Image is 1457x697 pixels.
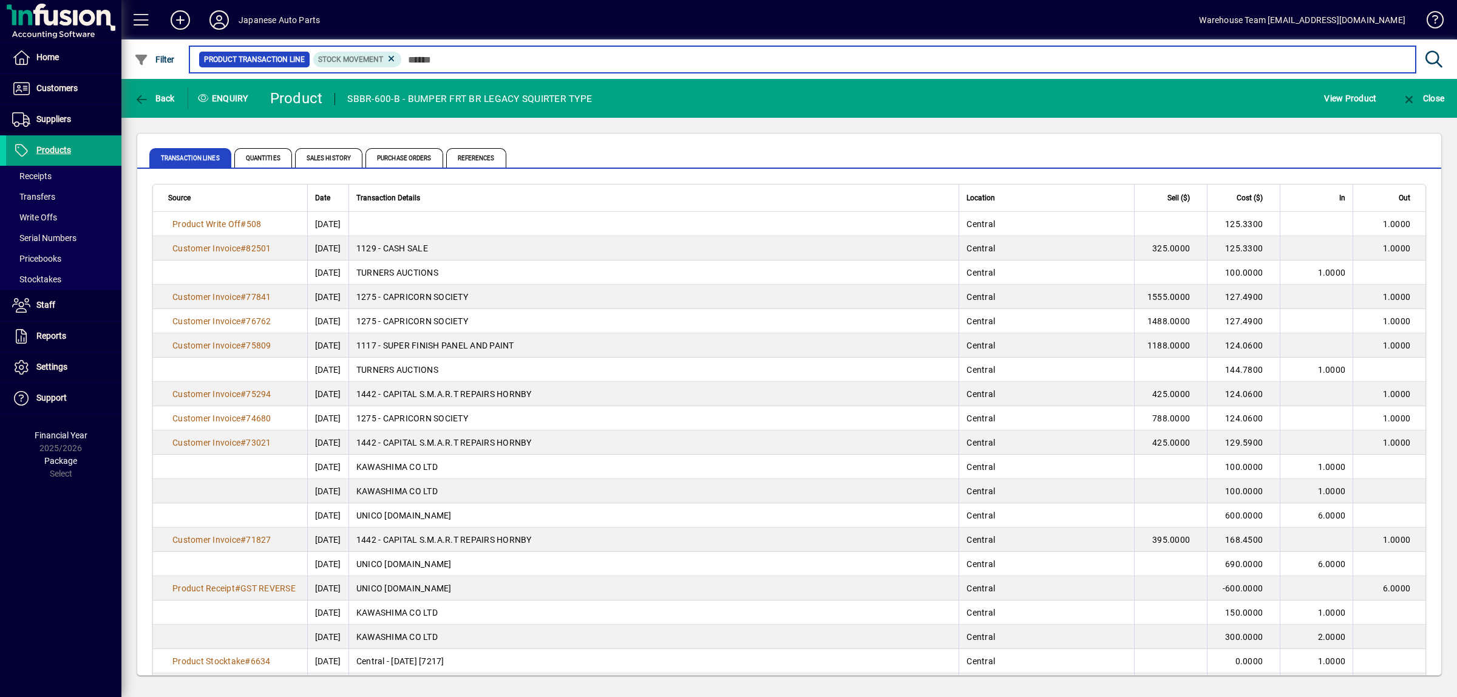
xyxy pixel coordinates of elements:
[172,413,240,423] span: Customer Invoice
[240,341,246,350] span: #
[1134,382,1207,406] td: 425.0000
[966,486,995,496] span: Central
[6,186,121,207] a: Transfers
[348,333,959,358] td: 1117 - SUPER FINISH PANEL AND PAINT
[966,608,995,617] span: Central
[966,292,995,302] span: Central
[307,309,348,333] td: [DATE]
[966,511,995,520] span: Central
[1207,333,1280,358] td: 124.0600
[168,339,276,352] a: Customer Invoice#75809
[348,285,959,309] td: 1275 - CAPRICORN SOCIETY
[307,552,348,576] td: [DATE]
[246,243,271,253] span: 82501
[1207,479,1280,503] td: 100.0000
[246,389,271,399] span: 75294
[966,219,995,229] span: Central
[348,358,959,382] td: TURNERS AUCTIONS
[168,242,276,255] a: Customer Invoice#82501
[1167,191,1190,205] span: Sell ($)
[134,93,175,103] span: Back
[1207,528,1280,552] td: 168.4500
[240,219,246,229] span: #
[35,430,87,440] span: Financial Year
[1134,309,1207,333] td: 1488.0000
[307,576,348,600] td: [DATE]
[966,413,995,423] span: Central
[168,582,300,595] a: Product Receipt#GST REVERSE
[1134,430,1207,455] td: 425.0000
[168,191,191,205] span: Source
[240,535,246,545] span: #
[36,114,71,124] span: Suppliers
[348,236,959,260] td: 1129 - CASH SALE
[204,53,305,66] span: Product Transaction Line
[36,52,59,62] span: Home
[966,191,1127,205] div: Location
[1318,268,1346,277] span: 1.0000
[1207,358,1280,382] td: 144.7800
[235,583,240,593] span: #
[1399,191,1410,205] span: Out
[348,260,959,285] td: TURNERS AUCTIONS
[6,228,121,248] a: Serial Numbers
[1207,236,1280,260] td: 125.3300
[172,243,240,253] span: Customer Invoice
[1399,87,1447,109] button: Close
[348,576,959,600] td: UNICO [DOMAIN_NAME]
[168,436,276,449] a: Customer Invoice#73021
[240,389,246,399] span: #
[239,10,320,30] div: Japanese Auto Parts
[12,233,76,243] span: Serial Numbers
[966,191,995,205] span: Location
[348,406,959,430] td: 1275 - CAPRICORN SOCIETY
[172,341,240,350] span: Customer Invoice
[1134,285,1207,309] td: 1555.0000
[1207,309,1280,333] td: 127.4900
[1318,365,1346,375] span: 1.0000
[966,389,995,399] span: Central
[12,274,61,284] span: Stocktakes
[1318,559,1346,569] span: 6.0000
[1318,486,1346,496] span: 1.0000
[1207,406,1280,430] td: 124.0600
[172,316,240,326] span: Customer Invoice
[168,533,276,546] a: Customer Invoice#71827
[6,166,121,186] a: Receipts
[1207,430,1280,455] td: 129.5900
[36,331,66,341] span: Reports
[12,254,61,263] span: Pricebooks
[1383,535,1411,545] span: 1.0000
[966,559,995,569] span: Central
[251,656,271,666] span: 6634
[307,382,348,406] td: [DATE]
[240,438,246,447] span: #
[246,219,262,229] span: 508
[246,535,271,545] span: 71827
[1237,191,1263,205] span: Cost ($)
[348,479,959,503] td: KAWASHIMA CO LTD
[307,358,348,382] td: [DATE]
[1215,191,1274,205] div: Cost ($)
[307,600,348,625] td: [DATE]
[1339,191,1345,205] span: In
[1318,462,1346,472] span: 1.0000
[6,290,121,321] a: Staff
[1134,333,1207,358] td: 1188.0000
[348,528,959,552] td: 1442 - CAPITAL S.M.A.R.T REPAIRS HORNBY
[172,656,245,666] span: Product Stocktake
[6,207,121,228] a: Write Offs
[1383,316,1411,326] span: 1.0000
[172,292,240,302] span: Customer Invoice
[307,479,348,503] td: [DATE]
[161,9,200,31] button: Add
[348,309,959,333] td: 1275 - CAPRICORN SOCIETY
[240,316,246,326] span: #
[1199,10,1405,30] div: Warehouse Team [EMAIL_ADDRESS][DOMAIN_NAME]
[172,438,240,447] span: Customer Invoice
[966,365,995,375] span: Central
[168,654,275,668] a: Product Stocktake#6634
[172,583,235,593] span: Product Receipt
[1383,219,1411,229] span: 1.0000
[246,438,271,447] span: 73021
